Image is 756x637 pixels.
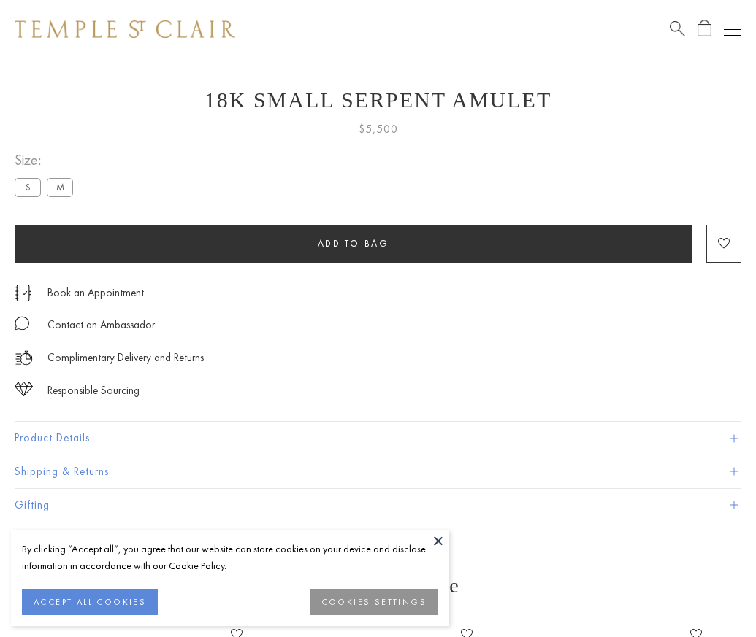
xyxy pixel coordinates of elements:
[47,349,204,367] p: Complimentary Delivery and Returns
[724,20,741,38] button: Open navigation
[670,20,685,38] a: Search
[15,349,33,367] img: icon_delivery.svg
[15,455,741,488] button: Shipping & Returns
[15,178,41,196] label: S
[15,316,29,331] img: MessageIcon-01_2.svg
[47,382,140,400] div: Responsible Sourcing
[47,178,73,196] label: M
[15,88,741,112] h1: 18K Small Serpent Amulet
[15,422,741,455] button: Product Details
[698,20,711,38] a: Open Shopping Bag
[47,285,144,301] a: Book an Appointment
[15,382,33,396] img: icon_sourcing.svg
[15,225,692,263] button: Add to bag
[15,20,235,38] img: Temple St. Clair
[47,316,155,334] div: Contact an Ambassador
[318,237,389,250] span: Add to bag
[15,489,741,522] button: Gifting
[359,120,398,139] span: $5,500
[15,285,32,301] img: icon_appointment.svg
[22,541,438,574] div: By clicking “Accept all”, you agree that our website can store cookies on your device and disclos...
[15,148,79,172] span: Size:
[310,589,438,615] button: COOKIES SETTINGS
[22,589,158,615] button: ACCEPT ALL COOKIES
